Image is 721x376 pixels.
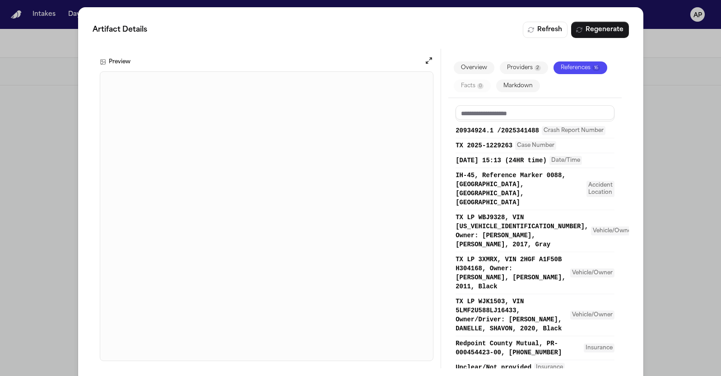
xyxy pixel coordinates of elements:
[454,80,491,92] button: Facts0
[93,24,147,35] span: Artifact Details
[456,213,614,249] button: TX LP WBJ9328, VIN [US_VEHICLE_IDENTIFICATION_NUMBER], Owner: [PERSON_NAME], [PERSON_NAME], 2017,...
[500,61,548,74] button: Providers2
[456,297,614,333] button: TX LP WJK1503, VIN 5LMF2U588LJ16433, Owner/Driver: [PERSON_NAME], DANELLE, SHAVON, 2020, BlackVeh...
[456,255,614,291] button: TX LP 3XMRX, VIN 2HGF A1F50B H304168, Owner: [PERSON_NAME], [PERSON_NAME], 2011, BlackVehicle/Owner
[456,126,614,135] button: 20934924.1 /2025341488Crash Report Number
[424,56,433,68] button: Open preview
[456,339,614,357] button: Redpoint County Mutual, PR-000454423-00, [PHONE_NUMBER]Insurance
[456,213,588,249] span: TX LP WBJ9328, VIN [US_VEHICLE_IDENTIFICATION_NUMBER], Owner: [PERSON_NAME], [PERSON_NAME], 2017,...
[496,80,540,92] button: Markdown
[456,141,512,150] span: TX 2025-1229263
[109,58,130,66] h3: Preview
[591,226,635,235] span: Vehicle/Owner
[542,126,605,135] span: Crash Report Number
[456,339,581,357] span: Redpoint County Mutual, PR-000454423-00, [PHONE_NUMBER]
[456,255,567,291] span: TX LP 3XMRX, VIN 2HGF A1F50B H304168, Owner: [PERSON_NAME], [PERSON_NAME], 2011, Black
[477,83,484,89] span: 0
[456,171,614,207] button: IH-45, Reference Marker 0088, [GEOGRAPHIC_DATA], [GEOGRAPHIC_DATA], [GEOGRAPHIC_DATA]Accident Loc...
[456,156,614,165] button: [DATE] 15:13 (24HR time)Date/Time
[570,268,614,277] span: Vehicle/Owner
[454,61,494,74] button: Overview
[456,363,614,372] button: Unclear/Not providedInsurance
[535,65,541,71] span: 2
[549,156,581,165] span: Date/Time
[534,363,565,372] span: Insurance
[515,141,556,150] span: Case Number
[586,181,614,197] span: Accident Location
[456,171,584,207] span: IH-45, Reference Marker 0088, [GEOGRAPHIC_DATA], [GEOGRAPHIC_DATA], [GEOGRAPHIC_DATA]
[456,156,547,165] span: [DATE] 15:13 (24HR time)
[456,141,614,150] button: TX 2025-1229263Case Number
[523,22,567,38] button: Refresh Digest
[570,310,614,320] span: Vehicle/Owner
[592,65,600,71] span: 16
[554,61,607,74] button: References16
[100,72,433,361] iframe: D. Galveston - Texas Police Crash Report - 7.24.25
[583,343,614,352] span: Insurance
[571,22,629,38] button: Regenerate Digest
[456,297,567,333] span: TX LP WJK1503, VIN 5LMF2U588LJ16433, Owner/Driver: [PERSON_NAME], DANELLE, SHAVON, 2020, Black
[456,363,531,372] span: Unclear/Not provided
[424,56,433,65] button: Open preview
[456,126,539,135] span: 20934924.1 /2025341488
